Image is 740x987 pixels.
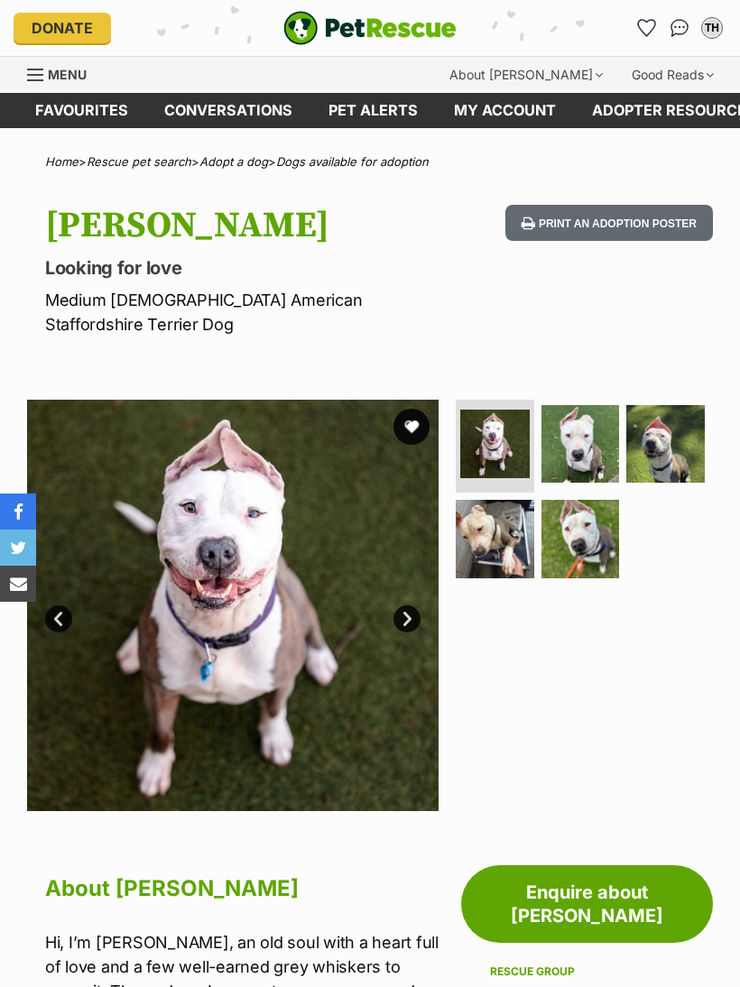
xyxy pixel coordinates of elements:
a: Enquire about [PERSON_NAME] [461,865,713,943]
a: Adopt a dog [199,154,268,169]
a: Favourites [633,14,661,42]
a: Rescue pet search [87,154,191,169]
img: logo-e224e6f780fb5917bec1dbf3a21bbac754714ae5b6737aabdf751b685950b380.svg [283,11,457,45]
button: favourite [393,409,430,445]
div: Good Reads [619,57,726,93]
div: Rescue group [490,964,684,979]
span: Menu [48,67,87,82]
h1: [PERSON_NAME] [45,205,457,246]
a: PetRescue [283,11,457,45]
p: Looking for love [45,255,457,281]
button: Print an adoption poster [505,205,713,242]
div: TH [703,19,721,37]
p: Medium [DEMOGRAPHIC_DATA] American Staffordshire Terrier Dog [45,288,457,337]
img: Photo of Joe [27,400,439,811]
h2: About [PERSON_NAME] [45,869,439,909]
img: Photo of Joe [456,500,534,578]
a: My account [436,93,574,128]
a: Prev [45,605,72,632]
a: Pet alerts [310,93,436,128]
img: Photo of Joe [541,405,620,484]
a: Home [45,154,79,169]
img: Photo of Joe [541,500,620,578]
div: About [PERSON_NAME] [437,57,615,93]
a: Next [393,605,421,632]
ul: Account quick links [633,14,726,42]
a: Favourites [17,93,146,128]
img: Photo of Joe [460,410,530,479]
a: Donate [14,13,111,43]
img: chat-41dd97257d64d25036548639549fe6c8038ab92f7586957e7f3b1b290dea8141.svg [671,19,689,37]
a: Dogs available for adoption [276,154,429,169]
button: My account [698,14,726,42]
a: Conversations [665,14,694,42]
img: Photo of Joe [626,405,705,484]
a: Menu [27,57,99,89]
a: conversations [146,93,310,128]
